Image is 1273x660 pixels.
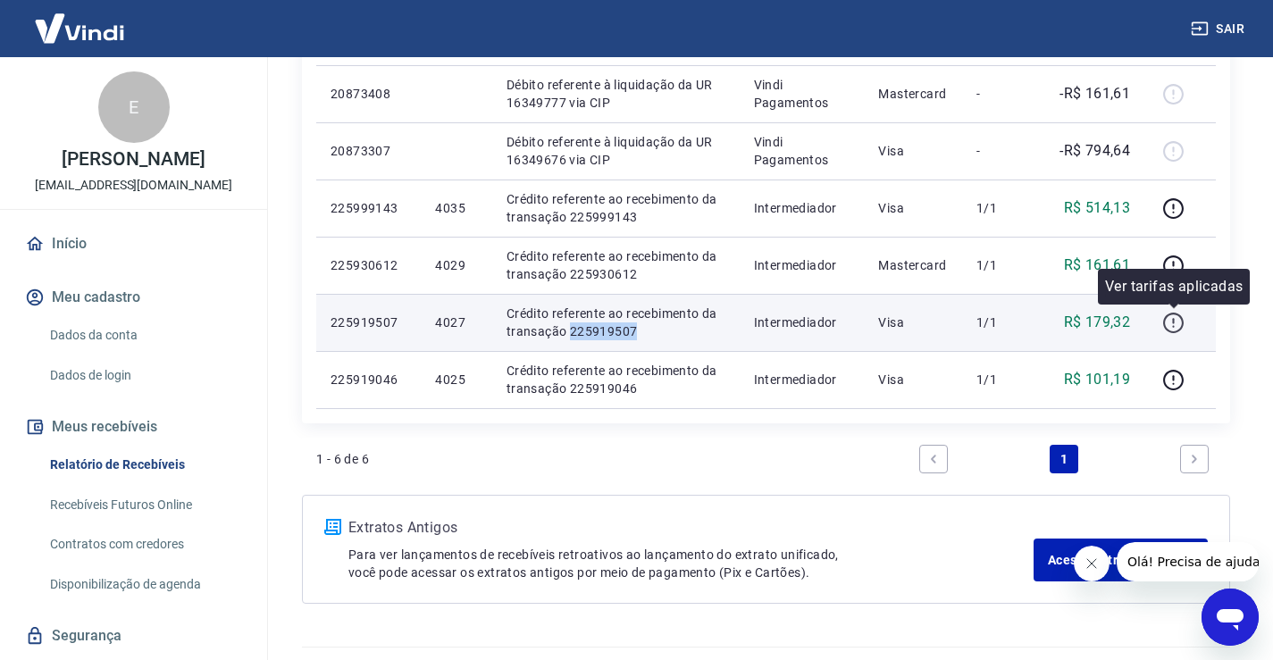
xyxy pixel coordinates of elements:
[976,199,1029,217] p: 1/1
[331,256,406,274] p: 225930612
[331,313,406,331] p: 225919507
[1064,255,1131,276] p: R$ 161,61
[1064,369,1131,390] p: R$ 101,19
[976,85,1029,103] p: -
[1117,542,1259,581] iframe: Mensagem da empresa
[754,313,850,331] p: Intermediador
[976,142,1029,160] p: -
[912,438,1216,480] ul: Pagination
[754,371,850,388] p: Intermediador
[35,176,232,195] p: [EMAIL_ADDRESS][DOMAIN_NAME]
[1064,197,1131,219] p: R$ 514,13
[507,362,725,397] p: Crédito referente ao recebimento da transação 225919046
[21,278,246,317] button: Meu cadastro
[62,150,205,169] p: [PERSON_NAME]
[507,133,725,169] p: Débito referente à liquidação da UR 16349676 via CIP
[507,76,725,112] p: Débito referente à liquidação da UR 16349777 via CIP
[878,199,948,217] p: Visa
[1059,83,1130,104] p: -R$ 161,61
[43,487,246,523] a: Recebíveis Futuros Online
[435,313,477,331] p: 4027
[348,517,1034,539] p: Extratos Antigos
[435,256,477,274] p: 4029
[331,199,406,217] p: 225999143
[878,371,948,388] p: Visa
[1034,539,1208,581] a: Acesse Extratos Antigos
[878,142,948,160] p: Visa
[1187,13,1252,46] button: Sair
[21,407,246,447] button: Meus recebíveis
[507,305,725,340] p: Crédito referente ao recebimento da transação 225919507
[331,371,406,388] p: 225919046
[43,526,246,563] a: Contratos com credores
[1105,276,1243,297] p: Ver tarifas aplicadas
[919,445,948,473] a: Previous page
[754,256,850,274] p: Intermediador
[316,450,369,468] p: 1 - 6 de 6
[976,256,1029,274] p: 1/1
[878,256,948,274] p: Mastercard
[21,1,138,55] img: Vindi
[754,199,850,217] p: Intermediador
[754,133,850,169] p: Vindi Pagamentos
[43,317,246,354] a: Dados da conta
[324,519,341,535] img: ícone
[976,371,1029,388] p: 1/1
[21,224,246,263] a: Início
[507,247,725,283] p: Crédito referente ao recebimento da transação 225930612
[1202,589,1259,646] iframe: Botão para abrir a janela de mensagens
[348,546,1034,581] p: Para ver lançamentos de recebíveis retroativos ao lançamento do extrato unificado, você pode aces...
[331,85,406,103] p: 20873408
[878,85,948,103] p: Mastercard
[331,142,406,160] p: 20873307
[435,371,477,388] p: 4025
[1064,312,1131,333] p: R$ 179,32
[21,616,246,656] a: Segurança
[1050,445,1078,473] a: Page 1 is your current page
[507,190,725,226] p: Crédito referente ao recebimento da transação 225999143
[1074,546,1110,581] iframe: Fechar mensagem
[43,447,246,483] a: Relatório de Recebíveis
[754,76,850,112] p: Vindi Pagamentos
[878,313,948,331] p: Visa
[43,566,246,603] a: Disponibilização de agenda
[43,357,246,394] a: Dados de login
[11,13,150,27] span: Olá! Precisa de ajuda?
[976,313,1029,331] p: 1/1
[1059,140,1130,162] p: -R$ 794,64
[1180,445,1209,473] a: Next page
[98,71,170,143] div: E
[435,199,477,217] p: 4035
